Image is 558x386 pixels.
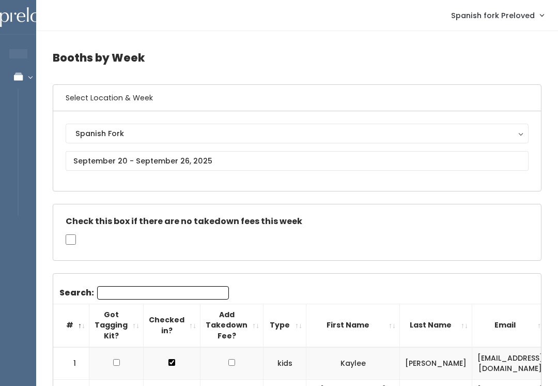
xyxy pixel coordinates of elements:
[53,43,541,72] h4: Booths by Week
[75,128,519,139] div: Spanish Fork
[66,217,529,226] h5: Check this box if there are no takedown fees this week
[144,304,200,347] th: Checked in?: activate to sort column ascending
[59,286,229,300] label: Search:
[472,347,549,380] td: [EMAIL_ADDRESS][DOMAIN_NAME]
[263,347,306,380] td: kids
[472,304,549,347] th: Email: activate to sort column ascending
[53,85,541,111] h6: Select Location & Week
[306,304,400,347] th: First Name: activate to sort column ascending
[200,304,263,347] th: Add Takedown Fee?: activate to sort column ascending
[89,304,144,347] th: Got Tagging Kit?: activate to sort column ascending
[306,347,400,380] td: Kaylee
[97,286,229,300] input: Search:
[400,304,472,347] th: Last Name: activate to sort column ascending
[451,10,535,21] span: Spanish fork Preloved
[66,151,529,171] input: September 20 - September 26, 2025
[66,124,529,143] button: Spanish Fork
[263,304,306,347] th: Type: activate to sort column ascending
[441,4,554,26] a: Spanish fork Preloved
[400,347,472,380] td: [PERSON_NAME]
[53,304,89,347] th: #: activate to sort column descending
[53,347,89,380] td: 1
